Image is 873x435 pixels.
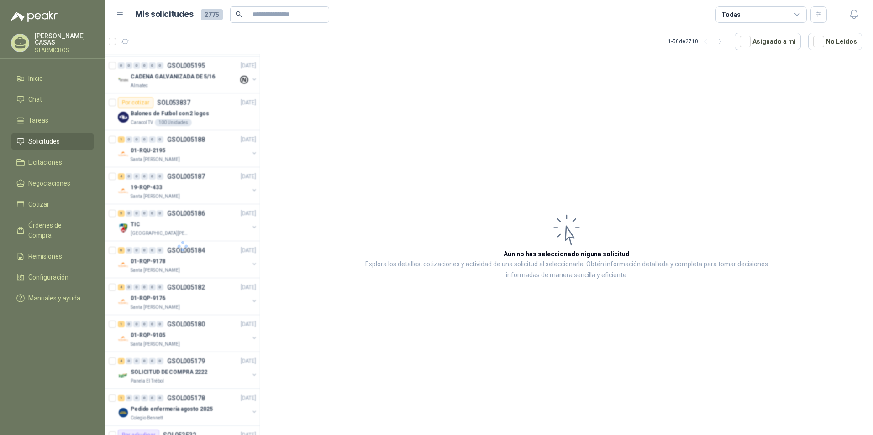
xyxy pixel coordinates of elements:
h1: Mis solicitudes [135,8,194,21]
a: Tareas [11,112,94,129]
a: Configuración [11,269,94,286]
a: Órdenes de Compra [11,217,94,244]
span: Chat [28,94,42,104]
span: Solicitudes [28,136,60,146]
a: Manuales y ayuda [11,290,94,307]
a: Inicio [11,70,94,87]
p: Explora los detalles, cotizaciones y actividad de una solicitud al seleccionarla. Obtén informaci... [352,259,782,281]
div: Todas [721,10,741,20]
span: search [236,11,242,17]
span: Inicio [28,73,43,83]
a: Solicitudes [11,133,94,150]
span: Órdenes de Compra [28,220,85,240]
a: Remisiones [11,248,94,265]
span: Tareas [28,115,48,125]
a: Cotizar [11,196,94,213]
h3: Aún no has seleccionado niguna solicitud [504,249,630,259]
span: Manuales y ayuda [28,293,80,303]
a: Chat [11,91,94,108]
a: Licitaciones [11,154,94,171]
span: Configuración [28,272,68,282]
p: [PERSON_NAME] CASAS [35,33,94,46]
span: 2775 [201,9,223,20]
p: STARMICROS [35,47,94,53]
a: Negociaciones [11,175,94,192]
img: Logo peakr [11,11,58,22]
span: Remisiones [28,251,62,261]
button: No Leídos [808,33,862,50]
span: Cotizar [28,199,49,209]
button: Asignado a mi [735,33,801,50]
span: Licitaciones [28,157,62,167]
div: 1 - 50 de 2710 [668,34,727,49]
span: Negociaciones [28,178,70,188]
